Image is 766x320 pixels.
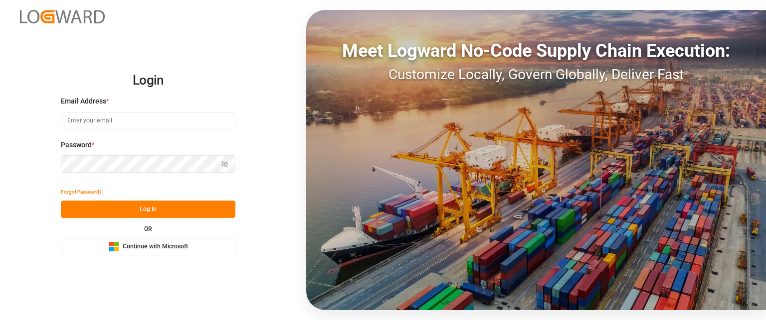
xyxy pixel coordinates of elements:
[61,65,235,97] h2: Login
[20,10,105,23] img: Logward_new_orange.png
[61,201,235,218] button: Log In
[306,37,766,64] div: Meet Logward No-Code Supply Chain Execution:
[61,183,102,201] button: Forgot Password?
[144,226,152,232] small: OR
[61,238,235,255] button: Continue with Microsoft
[61,140,92,150] span: Password
[61,112,235,129] input: Enter your email
[61,96,106,107] span: Email Address
[123,242,188,251] span: Continue with Microsoft
[306,64,766,85] div: Customize Locally, Govern Globally, Deliver Fast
